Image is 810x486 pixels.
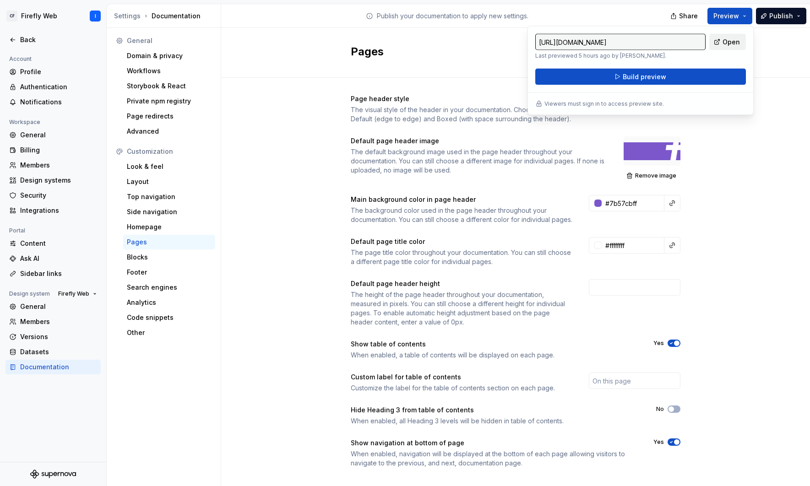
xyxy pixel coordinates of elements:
a: Content [5,236,101,251]
span: Build preview [623,72,666,81]
div: Workflows [127,66,212,76]
label: Yes [653,340,664,347]
div: Footer [127,268,212,277]
p: Publish your documentation to apply new settings. [377,11,528,21]
a: Side navigation [123,205,215,219]
a: Layout [123,174,215,189]
div: Integrations [20,206,97,215]
div: Customize the label for the table of contents section on each page. [351,383,572,393]
div: Custom label for table of contents [351,373,572,382]
a: General [5,128,101,142]
div: When enabled, all Heading 3 levels will be hidden in table of contents. [351,416,640,426]
div: The page title color throughout your documentation. You can still choose a different page title c... [351,248,572,266]
div: Show table of contents [351,340,637,349]
div: Content [20,239,97,248]
a: Workflows [123,64,215,78]
div: Security [20,191,97,200]
div: Top navigation [127,192,212,201]
a: Profile [5,65,101,79]
a: Billing [5,143,101,157]
div: Page redirects [127,112,212,121]
span: Publish [769,11,793,21]
div: I [95,12,96,20]
span: Preview [713,11,739,21]
a: Notifications [5,95,101,109]
button: Preview [707,8,752,24]
div: General [127,36,212,45]
div: The height of the page header throughout your documentation, measured in pixels. You can still ch... [351,290,572,327]
div: When enabled, navigation will be displayed at the bottom of each page allowing visitors to naviga... [351,449,637,468]
a: Page redirects [123,109,215,124]
div: Workspace [5,117,44,128]
div: Sidebar links [20,269,97,278]
span: Firefly Web [58,290,89,297]
a: General [5,299,101,314]
div: Documentation [20,362,97,372]
span: Remove image [635,172,676,179]
div: Billing [20,146,97,155]
a: Versions [5,329,101,344]
div: Members [20,317,97,326]
div: Design system [5,288,54,299]
label: Yes [653,438,664,446]
a: Sidebar links [5,266,101,281]
div: Pages [127,238,212,247]
svg: Supernova Logo [30,470,76,479]
button: Remove image [624,169,680,182]
button: Publish [756,8,806,24]
div: Account [5,54,35,65]
button: Build preview [535,69,746,85]
div: Notifications [20,97,97,107]
a: Pages [123,235,215,249]
input: On this page [589,373,680,389]
div: Side navigation [127,207,212,216]
a: Search engines [123,280,215,295]
a: Members [5,314,101,329]
div: Portal [5,225,29,236]
div: Documentation [114,11,217,21]
div: Layout [127,177,212,186]
div: Search engines [127,283,212,292]
a: Homepage [123,220,215,234]
a: Security [5,188,101,203]
button: Share [666,8,704,24]
label: No [656,405,664,413]
a: Documentation [5,360,101,374]
a: Datasets [5,345,101,359]
div: Customization [127,147,212,156]
p: Last previewed 5 hours ago by [PERSON_NAME]. [535,52,706,59]
a: Integrations [5,203,101,218]
span: Share [679,11,698,21]
button: CFFirefly WebI [2,6,104,26]
input: e.g. #000000 [602,237,664,254]
a: Footer [123,265,215,280]
h2: Pages [351,44,669,59]
a: Look & feel [123,159,215,174]
div: Design systems [20,176,97,185]
div: Main background color in page header [351,195,572,204]
div: Authentication [20,82,97,92]
div: The background color used in the page header throughout your documentation. You can still choose ... [351,206,572,224]
span: Open [723,38,740,47]
a: Design systems [5,173,101,188]
div: Datasets [20,347,97,356]
a: Authentication [5,80,101,94]
div: When enabled, a table of contents will be displayed on each page. [351,351,637,360]
div: Default page title color [351,237,572,246]
div: Members [20,161,97,170]
a: Domain & privacy [123,49,215,63]
a: Other [123,325,215,340]
div: Blocks [127,253,212,262]
div: Analytics [127,298,212,307]
a: Open [709,34,746,50]
div: Code snippets [127,313,212,322]
a: Analytics [123,295,215,310]
a: Storybook & React [123,79,215,93]
div: General [20,302,97,311]
div: Private npm registry [127,97,212,106]
div: Domain & privacy [127,51,212,60]
div: Look & feel [127,162,212,171]
a: Top navigation [123,189,215,204]
a: Private npm registry [123,94,215,108]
